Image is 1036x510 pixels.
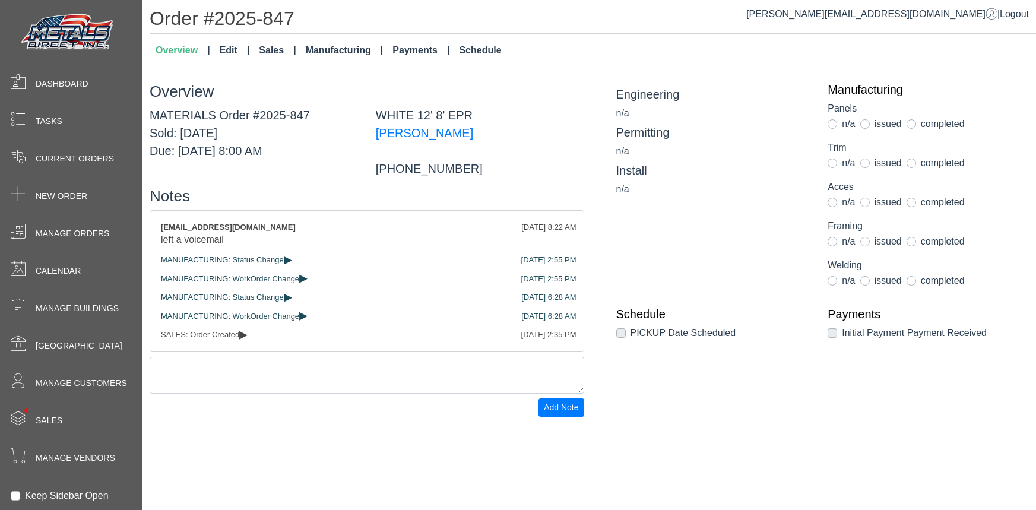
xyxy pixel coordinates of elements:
[161,292,573,303] div: MANUFACTURING: Status Change
[521,254,576,266] div: [DATE] 2:55 PM
[299,274,308,281] span: ▸
[616,182,810,197] div: n/a
[161,311,573,322] div: MANUFACTURING: WorkOrder Change
[284,255,292,263] span: ▸
[150,7,1036,34] h1: Order #2025-847
[301,39,388,62] a: Manufacturing
[746,7,1029,21] div: |
[616,87,810,102] h5: Engineering
[36,115,62,128] span: Tasks
[36,265,81,277] span: Calendar
[36,227,109,240] span: Manage Orders
[521,329,576,341] div: [DATE] 2:35 PM
[842,326,987,340] label: Initial Payment Payment Received
[36,190,87,202] span: New Order
[25,489,109,503] label: Keep Sidebar Open
[161,223,296,232] span: [EMAIL_ADDRESS][DOMAIN_NAME]
[544,403,578,412] span: Add Note
[161,254,573,266] div: MANUFACTURING: Status Change
[538,398,584,417] button: Add Note
[521,273,576,285] div: [DATE] 2:55 PM
[161,329,573,341] div: SALES: Order Created
[150,187,584,205] h3: Notes
[36,414,62,427] span: Sales
[36,452,115,464] span: Manage Vendors
[11,391,42,430] span: •
[521,221,576,233] div: [DATE] 8:22 AM
[1000,9,1029,19] span: Logout
[828,83,1022,97] a: Manufacturing
[616,125,810,140] h5: Permitting
[161,273,573,285] div: MANUFACTURING: WorkOrder Change
[215,39,255,62] a: Edit
[36,377,127,389] span: Manage Customers
[521,311,576,322] div: [DATE] 6:28 AM
[284,293,292,300] span: ▸
[36,340,122,352] span: [GEOGRAPHIC_DATA]
[746,9,997,19] a: [PERSON_NAME][EMAIL_ADDRESS][DOMAIN_NAME]
[239,330,248,338] span: ▸
[616,106,810,121] div: n/a
[616,163,810,178] h5: Install
[161,233,573,247] div: left a voicemail
[388,39,454,62] a: Payments
[151,39,215,62] a: Overview
[631,326,736,340] label: PICKUP Date Scheduled
[376,126,473,140] a: [PERSON_NAME]
[18,11,119,55] img: Metals Direct Inc Logo
[828,307,1022,321] a: Payments
[299,311,308,319] span: ▸
[36,78,88,90] span: Dashboard
[36,153,114,165] span: Current Orders
[150,83,584,101] h3: Overview
[616,307,810,321] a: Schedule
[141,106,367,178] div: MATERIALS Order #2025-847 Sold: [DATE] Due: [DATE] 8:00 AM
[36,302,119,315] span: Manage Buildings
[454,39,506,62] a: Schedule
[521,292,576,303] div: [DATE] 6:28 AM
[367,106,593,178] div: WHITE 12' 8' EPR [PHONE_NUMBER]
[616,144,810,159] div: n/a
[254,39,300,62] a: Sales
